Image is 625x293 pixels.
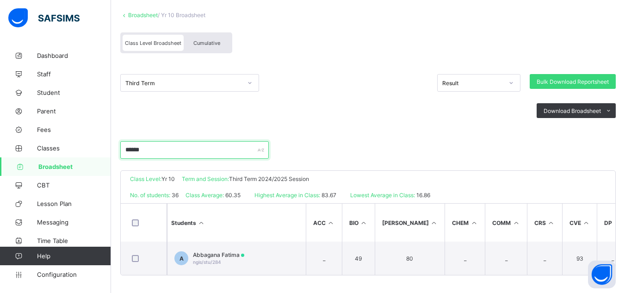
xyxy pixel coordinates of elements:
span: ngis/stu/284 [193,259,221,265]
th: CRS [527,204,562,242]
th: BIO [342,204,375,242]
th: [PERSON_NAME] [375,204,445,242]
span: No. of students: [130,192,170,199]
span: Bulk Download Reportsheet [537,78,609,85]
span: Dashboard [37,52,111,59]
td: _ [527,242,562,275]
span: Help [37,252,111,260]
span: Student [37,89,111,96]
img: safsims [8,8,80,28]
i: Sort in Ascending Order [360,219,368,226]
button: Open asap [588,261,616,288]
td: _ [306,242,342,275]
span: Class Average: [186,192,224,199]
td: 80 [375,242,445,275]
i: Sort in Ascending Order [613,219,621,226]
span: Broadsheet [38,163,111,170]
span: A [179,255,184,262]
td: 93 [562,242,597,275]
i: Sort in Ascending Order [512,219,520,226]
span: Lesson Plan [37,200,111,207]
span: CBT [37,181,111,189]
span: Yr 10 [161,175,175,182]
span: Staff [37,70,111,78]
i: Sort in Ascending Order [327,219,335,226]
span: 60.35 [224,192,241,199]
div: Result [442,80,503,87]
span: Fees [37,126,111,133]
i: Sort in Ascending Order [430,219,438,226]
span: Third Term 2024/2025 Session [229,175,309,182]
td: 49 [342,242,375,275]
i: Sort in Ascending Order [582,219,590,226]
th: COMM [485,204,527,242]
span: Download Broadsheet [544,107,601,114]
span: Configuration [37,271,111,278]
span: Class Level: [130,175,161,182]
span: Lowest Average in Class: [350,192,415,199]
td: _ [445,242,485,275]
th: CHEM [445,204,485,242]
i: Sort in Ascending Order [547,219,555,226]
a: Broadsheet [128,12,158,19]
span: Term and Session: [182,175,229,182]
span: 36 [170,192,179,199]
th: ACC [306,204,342,242]
span: Time Table [37,237,111,244]
span: Class Level Broadsheet [125,40,181,46]
span: Cumulative [193,40,220,46]
th: Students [167,204,306,242]
span: 16.86 [415,192,430,199]
i: Sort Ascending [198,219,205,226]
span: / Yr 10 Broadsheet [158,12,205,19]
span: 83.67 [320,192,336,199]
span: Abbagana Fatima [193,251,244,258]
td: _ [485,242,527,275]
div: Third Term [125,80,242,87]
span: Messaging [37,218,111,226]
th: CVE [562,204,597,242]
i: Sort in Ascending Order [470,219,478,226]
span: Highest Average in Class: [254,192,320,199]
span: Classes [37,144,111,152]
span: Parent [37,107,111,115]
